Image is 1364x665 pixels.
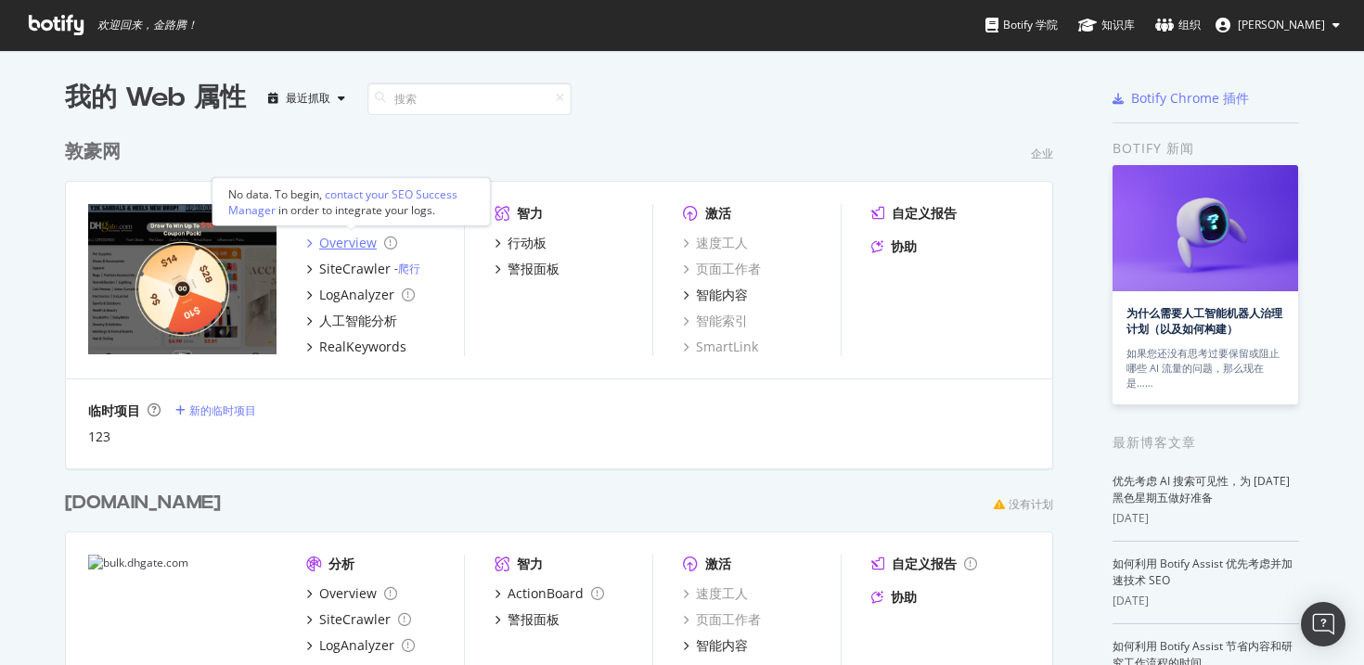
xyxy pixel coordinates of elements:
img: 敦豪网 [88,204,277,354]
font: 企业 [1031,146,1053,161]
a: 为什么需要人工智能机器人治理计划（以及如何构建） [1126,305,1282,337]
div: ActionBoard [508,584,584,603]
a: 如何利用 Botify Assist 优先考虑并加速技术 SEO [1113,556,1293,588]
div: SiteCrawler [319,610,391,629]
font: SiteCrawler [319,260,391,277]
font: 123 [88,428,110,445]
a: Overview [306,584,397,603]
a: [DOMAIN_NAME] [65,490,228,517]
font: Botify 学院 [1003,17,1058,32]
font: 警报面板 [508,260,560,277]
font: 智力 [517,555,543,572]
font: 知识库 [1101,17,1135,32]
a: 自定义报告 [871,555,977,573]
font: 最新博客文章 [1113,433,1196,451]
font: ！ [187,17,198,32]
a: SmartLink [683,338,758,356]
font: 行动板 [508,234,547,251]
a: 警报面板 [495,610,560,629]
font: 临时项目 [88,402,140,419]
a: Overview [306,234,397,252]
font: 自定义报告 [892,204,957,222]
font: [DOMAIN_NAME] [65,493,221,512]
font: 自定义报告 [892,555,957,572]
a: 新的临时项目 [175,403,256,418]
a: 敦豪网 [65,139,128,166]
a: 优先考虑 AI 搜索可见性，为 [DATE]黑色星期五做好准备 [1113,473,1290,505]
font: 速度工人 [696,234,748,251]
font: 智力 [517,204,543,222]
a: LogAnalyzer [306,286,415,304]
font: [DATE] [1113,510,1149,526]
a: 123 [88,428,110,446]
font: 协助 [891,237,917,255]
font: 我的 Web 属性 [65,85,246,111]
font: 速度工人 [696,584,748,602]
a: 智能内容 [683,636,748,655]
font: SmartLink [696,338,758,355]
font: 新的临时项目 [189,403,256,418]
font: 页面工作者 [696,260,761,277]
font: 智能内容 [696,286,748,303]
div: LogAnalyzer [319,286,394,304]
span: 芦藤金 [1238,17,1325,32]
font: 智能索引 [696,312,748,329]
a: 页面工作者 [683,610,761,629]
a: 自定义报告 [871,204,957,223]
a: LogAnalyzer [306,636,415,655]
a: 协助 [871,237,917,256]
div: 打开 Intercom Messenger [1301,602,1345,646]
div: No data. To begin, in order to integrate your logs. [228,185,475,217]
font: [PERSON_NAME] [1238,17,1325,32]
font: Botify 新闻 [1113,139,1194,157]
font: 激活 [705,555,731,572]
font: 最近抓取 [286,90,330,106]
font: 警报面板 [508,610,560,628]
font: Botify Chrome 插件 [1131,89,1249,107]
button: [PERSON_NAME] [1201,10,1355,40]
a: 速度工人 [683,584,748,603]
font: 敦豪网 [65,143,121,161]
font: 人工智能分析 [319,312,397,329]
font: 分析 [328,555,354,572]
a: SiteCrawler-爬行 [306,260,420,278]
a: RealKeywords [306,338,406,356]
img: 为什么需要人工智能机器人治理计划（以及如何构建） [1113,165,1298,291]
font: 金路腾 [153,17,187,32]
font: [DATE] [1113,593,1149,608]
font: 如果您还没有思考过要保留或阻止哪些 AI 流量的问题，那么现在是…… [1126,346,1280,390]
font: 页面工作者 [696,610,761,628]
div: Overview [319,234,377,252]
a: 速度工人 [683,234,748,252]
div: LogAnalyzer [319,636,394,655]
a: SiteCrawler [306,610,411,629]
a: 警报面板 [495,260,560,278]
font: 组织 [1178,17,1201,32]
a: 智能内容 [683,286,748,304]
font: 没有计划 [1009,496,1053,512]
font: 欢迎回来， [97,17,153,32]
input: 搜索 [367,83,572,115]
font: RealKeywords [319,338,406,355]
a: ActionBoard [495,584,604,603]
a: 行动板 [495,234,547,252]
a: 页面工作者 [683,260,761,278]
a: 人工智能分析 [306,312,397,330]
font: 协助 [891,588,917,606]
div: Overview [319,584,377,603]
a: 爬行 [398,261,420,276]
font: 激活 [705,204,731,222]
a: 协助 [871,588,917,607]
a: Botify Chrome 插件 [1113,89,1249,108]
font: - [394,261,398,276]
button: 最近抓取 [261,83,353,113]
a: 智能索引 [683,312,748,330]
font: 智能内容 [696,636,748,654]
div: contact your SEO Success Manager [228,185,457,217]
